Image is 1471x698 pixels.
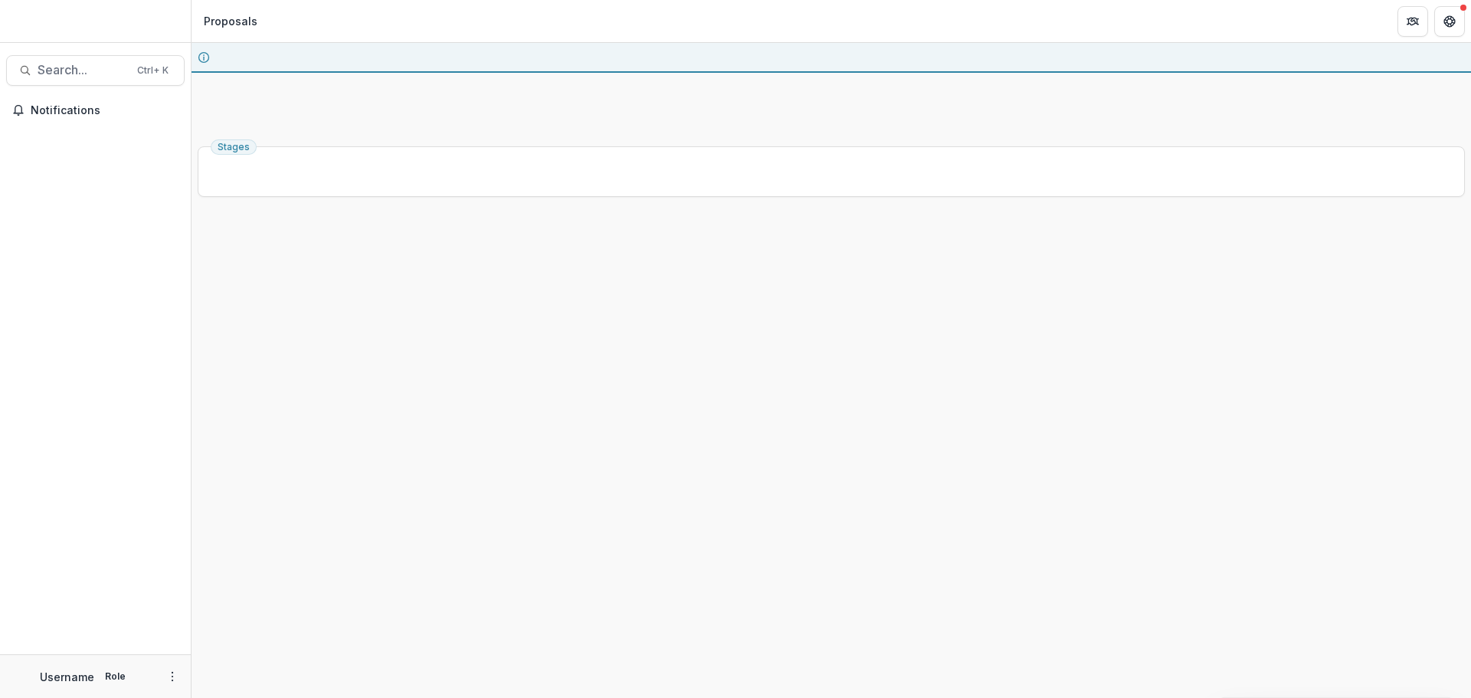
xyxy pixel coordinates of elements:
p: Role [100,670,130,683]
div: Proposals [204,13,257,29]
button: More [163,667,182,686]
button: Search... [6,55,185,86]
span: Stages [218,142,250,152]
button: Notifications [6,98,185,123]
p: Username [40,669,94,685]
span: Search... [38,63,128,77]
div: Ctrl + K [134,62,172,79]
button: Get Help [1434,6,1465,37]
nav: breadcrumb [198,10,264,32]
span: Notifications [31,104,179,117]
button: Partners [1397,6,1428,37]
